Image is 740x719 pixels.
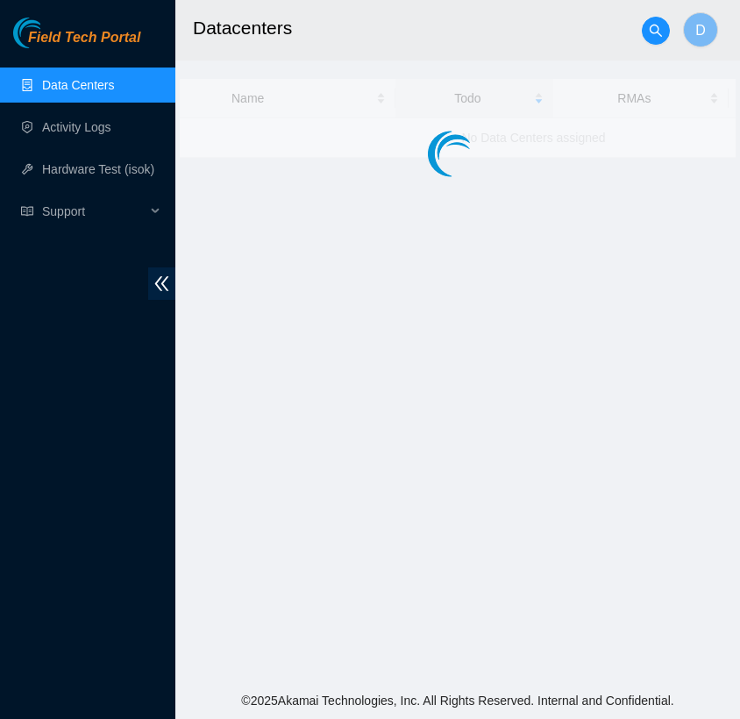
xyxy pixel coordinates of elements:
span: read [21,205,33,217]
span: double-left [148,267,175,300]
a: Data Centers [42,78,114,92]
a: Akamai TechnologiesField Tech Portal [13,32,140,54]
img: Akamai Technologies [13,18,89,48]
span: Support [42,194,146,229]
footer: © 2025 Akamai Technologies, Inc. All Rights Reserved. Internal and Confidential. [175,682,740,719]
span: Field Tech Portal [28,30,140,46]
button: search [642,17,670,45]
span: search [643,24,669,38]
a: Activity Logs [42,120,111,134]
button: D [683,12,718,47]
a: Hardware Test (isok) [42,162,154,176]
span: D [695,19,706,41]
